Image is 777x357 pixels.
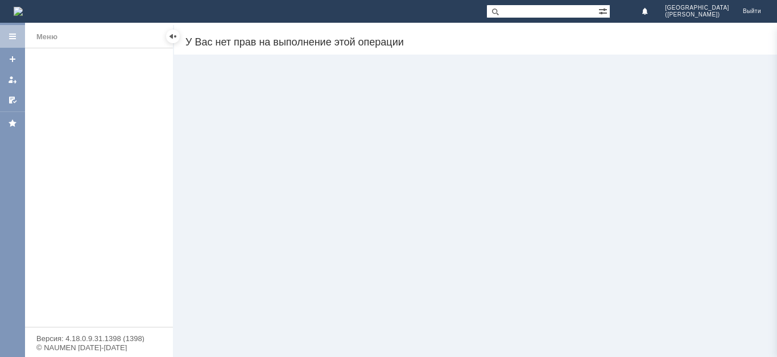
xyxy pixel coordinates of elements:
div: Скрыть меню [166,30,180,43]
span: Расширенный поиск [598,5,610,16]
div: Версия: 4.18.0.9.31.1398 (1398) [36,335,162,342]
a: Перейти на домашнюю страницу [14,7,23,16]
img: logo [14,7,23,16]
div: У Вас нет прав на выполнение этой операции [185,36,766,48]
div: Меню [36,30,57,44]
div: © NAUMEN [DATE]-[DATE] [36,344,162,351]
span: [GEOGRAPHIC_DATA] [665,5,729,11]
span: ([PERSON_NAME]) [665,11,729,18]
